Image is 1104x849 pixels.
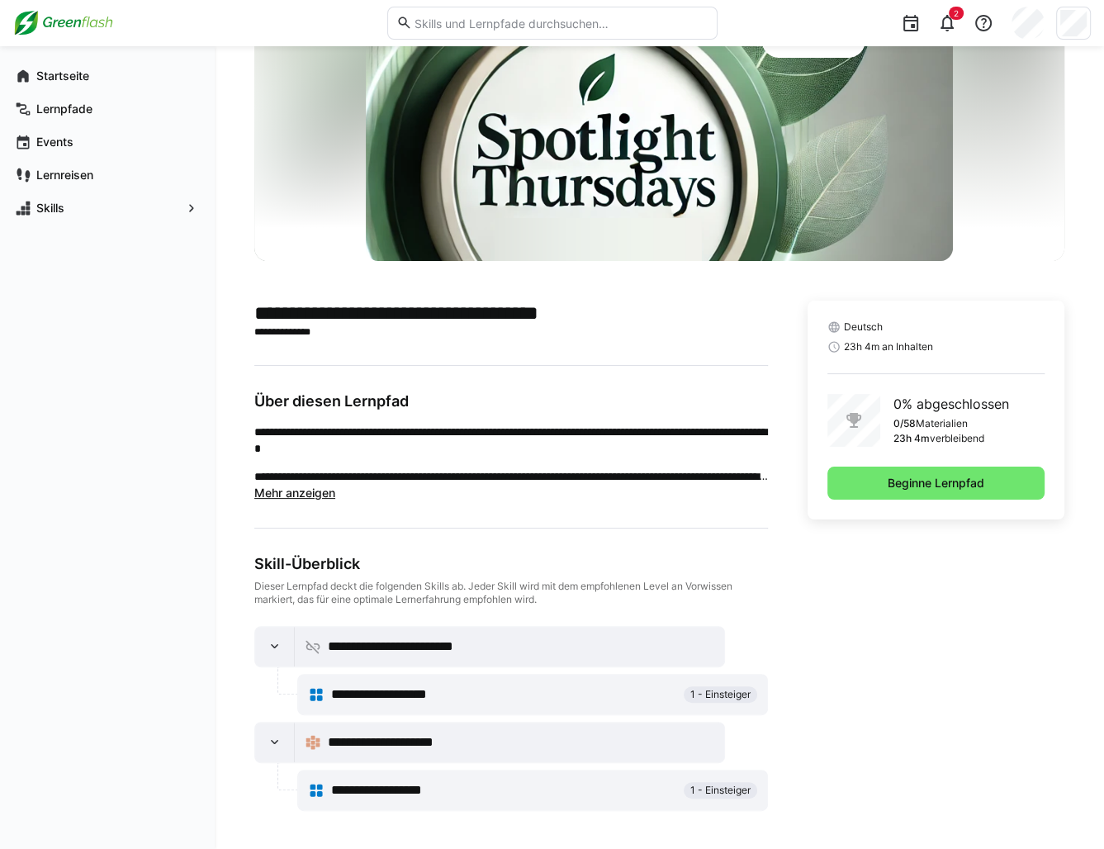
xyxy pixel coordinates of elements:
[954,8,959,18] span: 2
[893,417,916,430] p: 0/58
[916,417,968,430] p: Materialien
[844,340,933,353] span: 23h 4m an Inhalten
[254,392,768,410] h3: Über diesen Lernpfad
[930,432,984,445] p: verbleibend
[254,486,335,500] span: Mehr anzeigen
[893,432,930,445] p: 23h 4m
[254,555,768,573] div: Skill-Überblick
[893,394,1009,414] p: 0% abgeschlossen
[885,475,987,491] span: Beginne Lernpfad
[412,16,708,31] input: Skills und Lernpfade durchsuchen…
[827,467,1045,500] button: Beginne Lernpfad
[254,580,768,606] div: Dieser Lernpfad deckt die folgenden Skills ab. Jeder Skill wird mit dem empfohlenen Level an Vorw...
[690,784,751,797] span: 1 - Einsteiger
[690,688,751,701] span: 1 - Einsteiger
[844,320,883,334] span: Deutsch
